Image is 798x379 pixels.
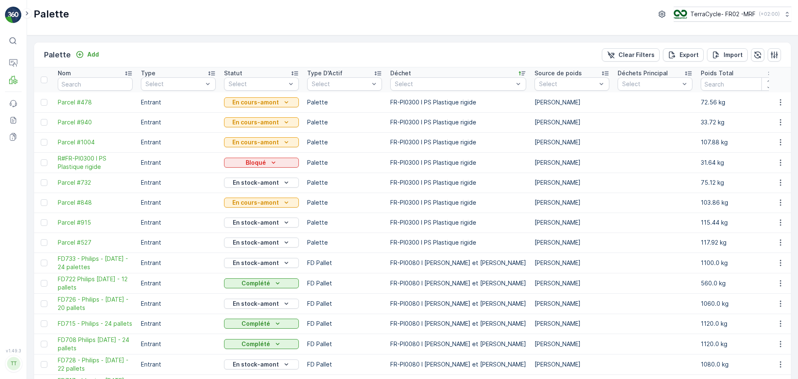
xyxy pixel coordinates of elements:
[303,112,386,132] td: Palette
[224,319,299,329] button: Complété
[137,293,220,314] td: Entrant
[58,238,133,247] a: Parcel #527
[224,359,299,369] button: En stock-amont
[34,7,69,21] p: Palette
[233,259,279,267] p: En stock-amont
[303,92,386,112] td: Palette
[680,51,699,59] p: Export
[303,334,386,354] td: FD Pallet
[41,139,47,146] div: Toggle Row Selected
[87,50,99,59] p: Add
[137,92,220,112] td: Entrant
[58,356,133,373] a: FD728 - Philips - 13.08.2025 - 22 pallets
[303,233,386,253] td: Palette
[697,253,780,273] td: 1100.0 kg
[224,117,299,127] button: En cours-amont
[224,299,299,309] button: En stock-amont
[233,360,279,369] p: En stock-amont
[224,69,242,77] p: Statut
[697,354,780,374] td: 1080.0 kg
[137,273,220,293] td: Entrant
[58,320,133,328] span: FD715 - Philips - 24 pallets
[390,69,411,77] p: Déchet
[41,341,47,347] div: Toggle Row Selected
[602,48,660,62] button: Clear Filters
[58,138,133,146] a: Parcel #1004
[697,132,780,152] td: 107.88 kg
[386,354,530,374] td: FR-PI0080 I [PERSON_NAME] et [PERSON_NAME]
[58,275,133,292] span: FD722 Philips [DATE] - 12 pallets
[41,119,47,126] div: Toggle Row Selected
[58,275,133,292] a: FD722 Philips 01.08.2025 - 12 pallets
[697,273,780,293] td: 560.0 kg
[395,80,513,88] p: Select
[530,112,613,132] td: [PERSON_NAME]
[232,98,279,107] p: En cours-amont
[233,300,279,308] p: En stock-amont
[137,112,220,132] td: Entrant
[229,80,286,88] p: Select
[386,112,530,132] td: FR-PI0300 I PS Plastique rigide
[58,336,133,352] a: FD708 Philips 01.08.2025 - 24 pallets
[530,173,613,193] td: [PERSON_NAME]
[386,233,530,253] td: FR-PI0300 I PS Plastique rigide
[58,255,133,271] span: FD733 - Philips - [DATE] - 24 palettes
[241,340,270,348] p: Complété
[241,320,270,328] p: Complété
[224,137,299,147] button: En cours-amont
[386,273,530,293] td: FR-PI0080 I [PERSON_NAME] et [PERSON_NAME]
[530,233,613,253] td: [PERSON_NAME]
[530,273,613,293] td: [PERSON_NAME]
[58,118,133,126] a: Parcel #940
[303,293,386,314] td: FD Pallet
[530,314,613,334] td: [PERSON_NAME]
[41,320,47,327] div: Toggle Row Selected
[5,348,22,353] span: v 1.49.3
[674,10,687,19] img: terracycle.png
[5,7,22,23] img: logo
[41,280,47,287] div: Toggle Row Selected
[145,80,203,88] p: Select
[386,193,530,213] td: FR-PI0300 I PS Plastique rigide
[386,334,530,354] td: FR-PI0080 I [PERSON_NAME] et [PERSON_NAME]
[303,193,386,213] td: Palette
[386,314,530,334] td: FR-PI0080 I [PERSON_NAME] et [PERSON_NAME]
[386,92,530,112] td: FR-PI0300 I PS Plastique rigide
[58,154,133,171] span: R#FR-PI0300 I PS Plastique rigide
[58,69,71,77] p: Nom
[137,132,220,152] td: Entrant
[303,152,386,173] td: Palette
[303,132,386,152] td: Palette
[58,295,133,312] a: FD726 - Philips - 07.08.2025 - 20 pallets
[41,361,47,368] div: Toggle Row Selected
[137,334,220,354] td: Entrant
[530,152,613,173] td: [PERSON_NAME]
[224,238,299,248] button: En stock-amont
[697,173,780,193] td: 75.12 kg
[618,51,655,59] p: Clear Filters
[530,253,613,273] td: [PERSON_NAME]
[141,69,155,77] p: Type
[697,334,780,354] td: 1120.0 kg
[697,293,780,314] td: 1060.0 kg
[224,339,299,349] button: Complété
[386,152,530,173] td: FR-PI0300 I PS Plastique rigide
[41,260,47,266] div: Toggle Row Selected
[232,118,279,126] p: En cours-amont
[303,213,386,233] td: Palette
[58,198,133,207] a: Parcel #848
[137,314,220,334] td: Entrant
[697,213,780,233] td: 115.44 kg
[41,159,47,166] div: Toggle Row Selected
[530,334,613,354] td: [PERSON_NAME]
[701,69,734,77] p: Poids Total
[530,354,613,374] td: [PERSON_NAME]
[674,7,791,22] button: TerraCycle- FR02 -MRF(+02:00)
[58,178,133,187] span: Parcel #732
[303,253,386,273] td: FD Pallet
[241,279,270,287] p: Complété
